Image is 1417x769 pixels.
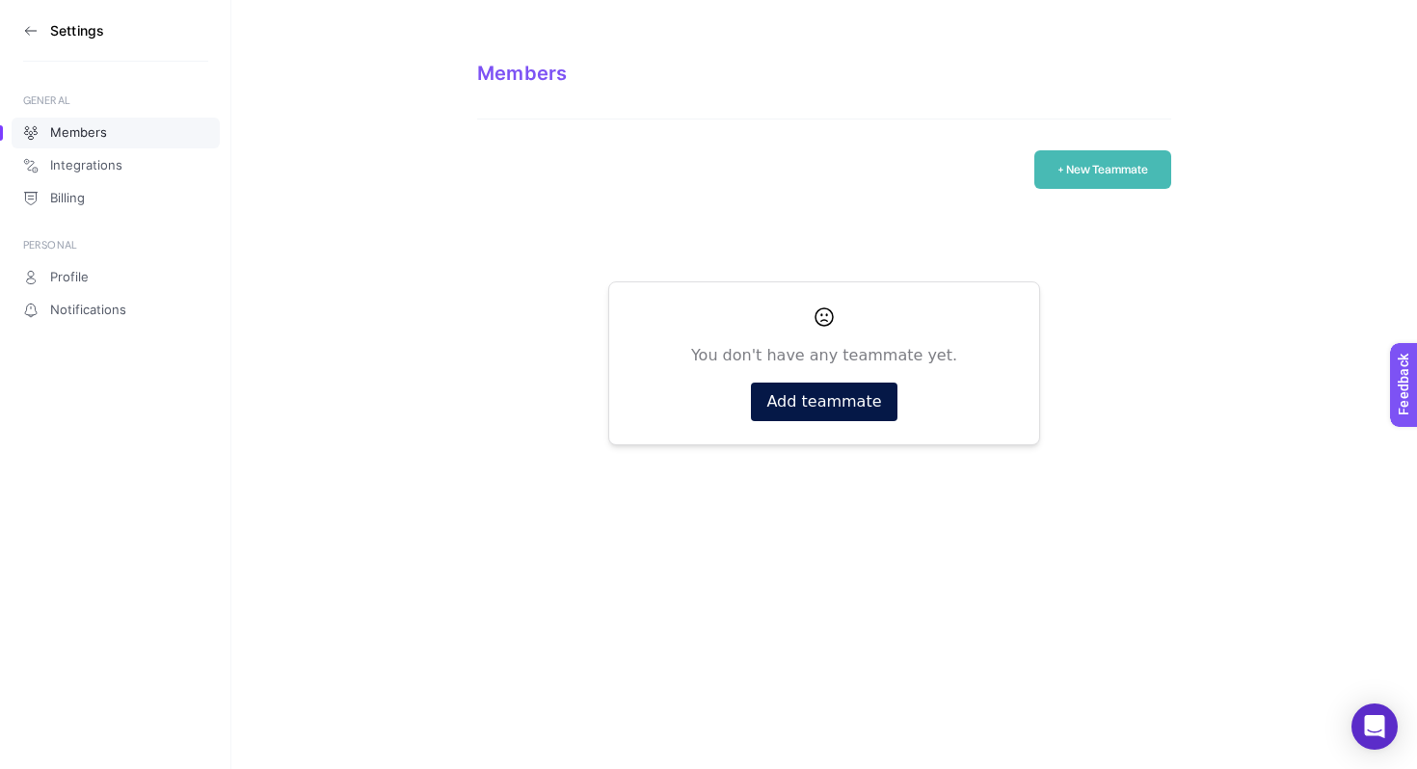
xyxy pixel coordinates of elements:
[50,158,122,173] span: Integrations
[50,125,107,141] span: Members
[12,150,220,181] a: Integrations
[50,303,126,318] span: Notifications
[477,62,1171,85] div: Members
[12,118,220,148] a: Members
[50,191,85,206] span: Billing
[691,344,957,367] p: You don't have any teammate yet.
[1034,150,1171,189] button: + New Teammate
[12,262,220,293] a: Profile
[50,270,89,285] span: Profile
[23,237,208,252] div: PERSONAL
[1351,703,1398,750] div: Open Intercom Messenger
[50,23,104,39] h3: Settings
[751,383,896,421] button: Add teammate
[12,183,220,214] a: Billing
[12,6,73,21] span: Feedback
[12,295,220,326] a: Notifications
[23,93,208,108] div: GENERAL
